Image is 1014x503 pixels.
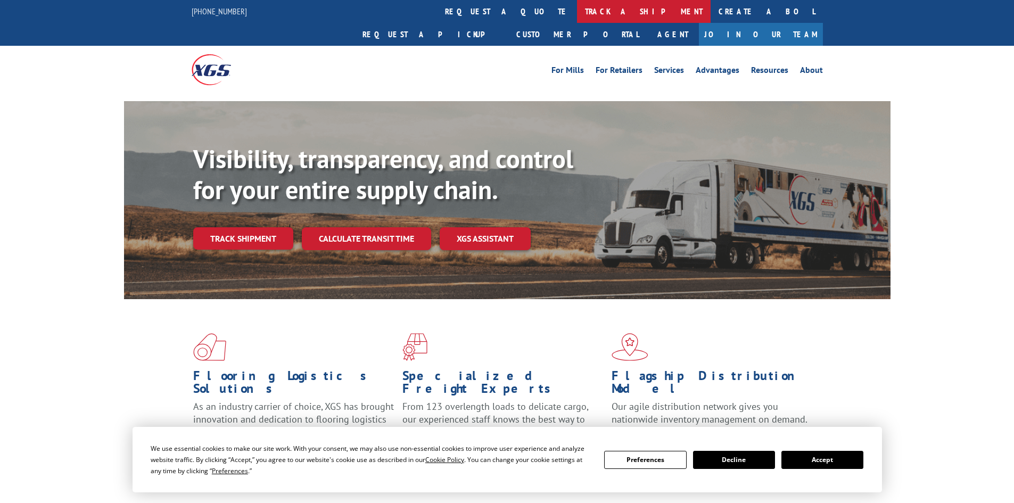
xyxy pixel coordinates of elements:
a: Resources [751,66,788,78]
p: From 123 overlength loads to delicate cargo, our experienced staff knows the best way to move you... [402,400,604,448]
a: Advantages [696,66,739,78]
span: Preferences [212,466,248,475]
span: As an industry carrier of choice, XGS has brought innovation and dedication to flooring logistics... [193,400,394,438]
b: Visibility, transparency, and control for your entire supply chain. [193,142,573,206]
a: Track shipment [193,227,293,250]
a: Services [654,66,684,78]
a: Join Our Team [699,23,823,46]
a: Agent [647,23,699,46]
a: About [800,66,823,78]
div: Cookie Consent Prompt [133,427,882,492]
a: [PHONE_NUMBER] [192,6,247,17]
span: Cookie Policy [425,455,464,464]
a: Customer Portal [508,23,647,46]
a: XGS ASSISTANT [440,227,531,250]
a: For Mills [551,66,584,78]
button: Preferences [604,451,686,469]
img: xgs-icon-flagship-distribution-model-red [612,333,648,361]
img: xgs-icon-total-supply-chain-intelligence-red [193,333,226,361]
h1: Specialized Freight Experts [402,369,604,400]
h1: Flagship Distribution Model [612,369,813,400]
h1: Flooring Logistics Solutions [193,369,394,400]
span: Our agile distribution network gives you nationwide inventory management on demand. [612,400,807,425]
a: For Retailers [596,66,642,78]
button: Accept [781,451,863,469]
div: We use essential cookies to make our site work. With your consent, we may also use non-essential ... [151,443,591,476]
a: Request a pickup [355,23,508,46]
img: xgs-icon-focused-on-flooring-red [402,333,427,361]
a: Calculate transit time [302,227,431,250]
button: Decline [693,451,775,469]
